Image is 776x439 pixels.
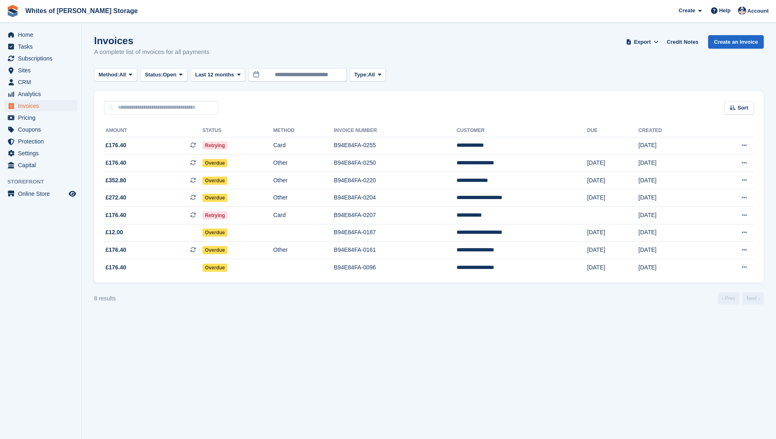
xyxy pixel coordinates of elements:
[719,7,731,15] span: Help
[4,148,77,159] a: menu
[634,38,651,46] span: Export
[587,155,639,172] td: [DATE]
[4,88,77,100] a: menu
[334,189,457,207] td: B94E84FA-0204
[18,41,67,52] span: Tasks
[334,137,457,155] td: B94E84FA-0255
[202,177,227,185] span: Overdue
[202,211,227,219] span: Retrying
[273,189,334,207] td: Other
[639,224,705,242] td: [DATE]
[639,189,705,207] td: [DATE]
[639,172,705,189] td: [DATE]
[4,100,77,112] a: menu
[4,159,77,171] a: menu
[708,35,764,49] a: Create an Invoice
[106,176,126,185] span: £352.80
[94,294,116,303] div: 8 results
[18,100,67,112] span: Invoices
[354,71,368,79] span: Type:
[22,4,141,18] a: Whites of [PERSON_NAME] Storage
[624,35,660,49] button: Export
[202,228,227,237] span: Overdue
[7,178,81,186] span: Storefront
[7,5,19,17] img: stora-icon-8386f47178a22dfd0bd8f6a31ec36ba5ce8667c1dd55bd0f319d3a0aa187defe.svg
[18,65,67,76] span: Sites
[18,53,67,64] span: Subscriptions
[202,141,227,150] span: Retrying
[334,242,457,259] td: B94E84FA-0161
[334,224,457,242] td: B94E84FA-0187
[742,292,764,305] a: Next
[106,159,126,167] span: £176.40
[738,104,748,112] span: Sort
[140,68,187,82] button: Status: Open
[145,71,163,79] span: Status:
[4,29,77,40] a: menu
[587,172,639,189] td: [DATE]
[587,259,639,276] td: [DATE]
[639,124,705,137] th: Created
[106,228,123,237] span: £12.00
[334,172,457,189] td: B94E84FA-0220
[67,189,77,199] a: Preview store
[4,65,77,76] a: menu
[4,41,77,52] a: menu
[104,124,202,137] th: Amount
[202,194,227,202] span: Overdue
[4,188,77,199] a: menu
[119,71,126,79] span: All
[18,29,67,40] span: Home
[334,259,457,276] td: B94E84FA-0096
[639,259,705,276] td: [DATE]
[334,124,457,137] th: Invoice Number
[457,124,587,137] th: Customer
[679,7,695,15] span: Create
[18,136,67,147] span: Protection
[202,246,227,254] span: Overdue
[273,242,334,259] td: Other
[587,242,639,259] td: [DATE]
[202,124,273,137] th: Status
[106,141,126,150] span: £176.40
[716,292,765,305] nav: Page
[18,124,67,135] span: Coupons
[94,35,209,46] h1: Invoices
[273,172,334,189] td: Other
[273,207,334,224] td: Card
[18,148,67,159] span: Settings
[106,246,126,254] span: £176.40
[718,292,739,305] a: Previous
[334,155,457,172] td: B94E84FA-0250
[4,53,77,64] a: menu
[639,137,705,155] td: [DATE]
[94,47,209,57] p: A complete list of invoices for all payments
[639,155,705,172] td: [DATE]
[639,207,705,224] td: [DATE]
[587,189,639,207] td: [DATE]
[587,124,639,137] th: Due
[106,263,126,272] span: £176.40
[18,188,67,199] span: Online Store
[664,35,702,49] a: Credit Notes
[191,68,245,82] button: Last 12 months
[195,71,234,79] span: Last 12 months
[202,264,227,272] span: Overdue
[639,242,705,259] td: [DATE]
[4,124,77,135] a: menu
[18,159,67,171] span: Capital
[273,137,334,155] td: Card
[334,207,457,224] td: B94E84FA-0207
[368,71,375,79] span: All
[202,159,227,167] span: Overdue
[4,112,77,123] a: menu
[4,136,77,147] a: menu
[587,224,639,242] td: [DATE]
[273,155,334,172] td: Other
[350,68,386,82] button: Type: All
[99,71,119,79] span: Method:
[4,76,77,88] a: menu
[18,88,67,100] span: Analytics
[18,112,67,123] span: Pricing
[94,68,137,82] button: Method: All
